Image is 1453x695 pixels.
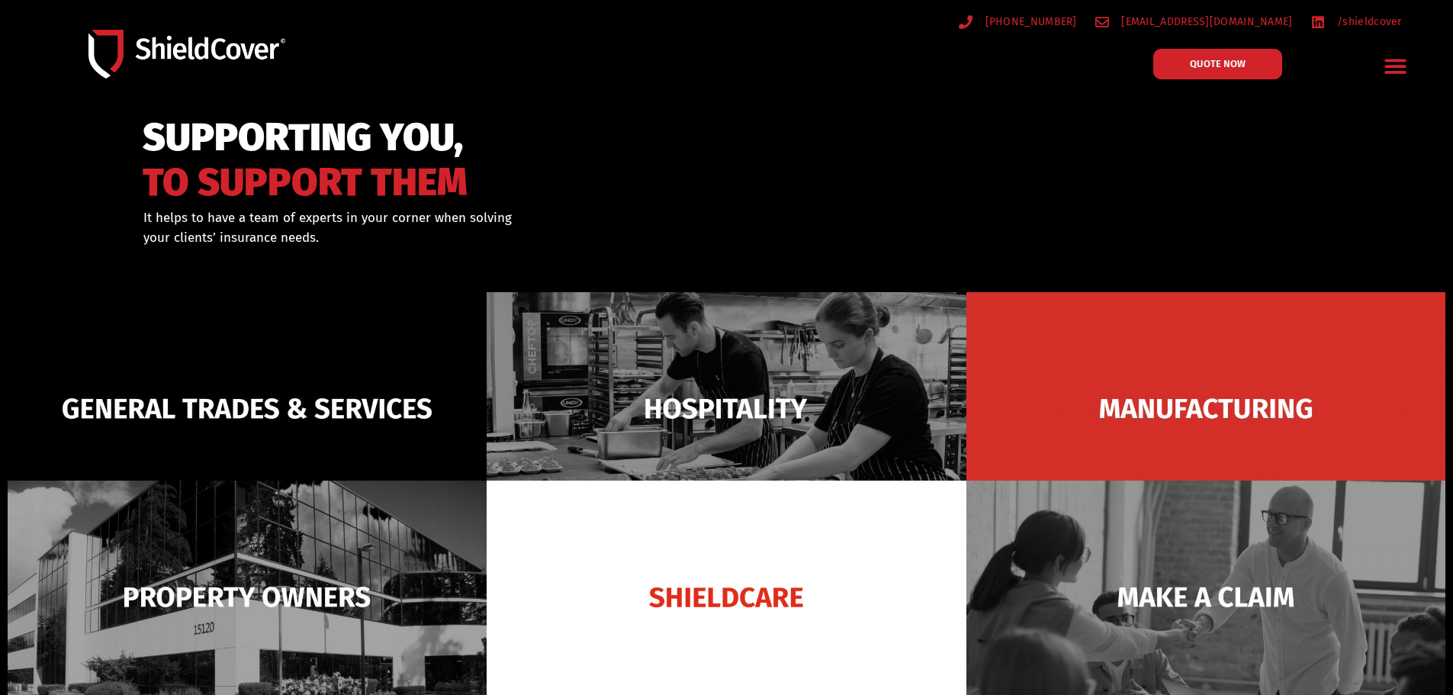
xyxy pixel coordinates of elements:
a: [PHONE_NUMBER] [959,12,1077,31]
span: [EMAIL_ADDRESS][DOMAIN_NAME] [1117,12,1292,31]
a: QUOTE NOW [1153,49,1282,79]
p: your clients’ insurance needs. [143,228,805,248]
a: /shieldcover [1311,12,1402,31]
a: [EMAIL_ADDRESS][DOMAIN_NAME] [1095,12,1293,31]
span: [PHONE_NUMBER] [982,12,1077,31]
img: Shield-Cover-Underwriting-Australia-logo-full [88,30,285,78]
div: It helps to have a team of experts in your corner when solving [143,208,805,247]
span: SUPPORTING YOU, [143,122,468,153]
span: QUOTE NOW [1190,59,1246,69]
div: Menu Toggle [1378,48,1414,84]
span: /shieldcover [1333,12,1402,31]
